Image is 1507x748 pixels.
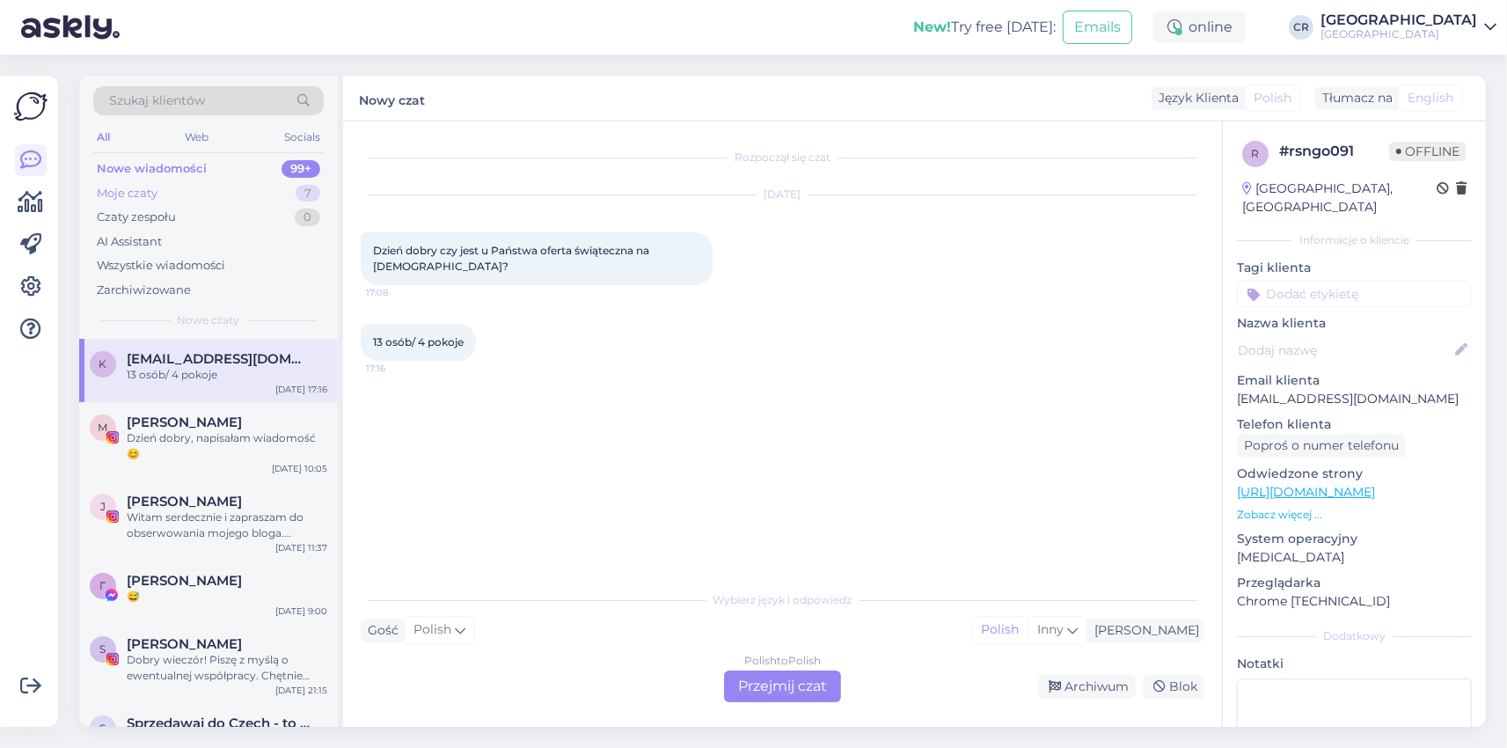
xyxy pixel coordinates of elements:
[296,185,320,202] div: 7
[109,92,205,110] span: Szukaj klientów
[1237,434,1406,458] div: Poproś o numer telefonu
[1237,259,1472,277] p: Tagi klienta
[1320,27,1477,41] div: [GEOGRAPHIC_DATA]
[1237,371,1472,390] p: Email klienta
[1242,180,1437,216] div: [GEOGRAPHIC_DATA], [GEOGRAPHIC_DATA]
[913,17,1056,38] div: Try free [DATE]:
[1237,628,1472,644] div: Dodatkowy
[1153,11,1247,43] div: online
[1237,465,1472,483] p: Odwiedzone strony
[1143,675,1204,699] div: Blok
[1320,13,1477,27] div: [GEOGRAPHIC_DATA]
[295,209,320,226] div: 0
[127,589,327,605] div: 😅
[361,187,1204,202] div: [DATE]
[359,86,425,110] label: Nowy czat
[100,642,106,656] span: S
[361,621,399,640] div: Gość
[127,510,327,541] div: Witam serdecznie i zapraszam do obserwowania mojego bloga. Obecnie posiadam ponad 22 tys. followe...
[1237,232,1472,248] div: Informacje o kliencie
[1237,548,1472,567] p: [MEDICAL_DATA]
[361,592,1204,608] div: Wybierz język i odpowiedz
[1237,314,1472,333] p: Nazwa klienta
[97,282,191,299] div: Zarchiwizowane
[1237,655,1472,673] p: Notatki
[366,286,432,299] span: 17:08
[272,462,327,475] div: [DATE] 10:05
[1320,13,1496,41] a: [GEOGRAPHIC_DATA][GEOGRAPHIC_DATA]
[127,414,242,430] span: Monika Kowalewska
[1237,484,1375,500] a: [URL][DOMAIN_NAME]
[282,160,320,178] div: 99+
[1063,11,1132,44] button: Emails
[724,671,841,702] div: Przejmij czat
[127,636,242,652] span: Sylwia Tomczak
[366,362,432,375] span: 17:16
[1152,89,1239,107] div: Język Klienta
[275,541,327,554] div: [DATE] 11:37
[373,244,652,273] span: Dzień dobry czy jest u Państwa oferta świąteczna na [DEMOGRAPHIC_DATA]?
[99,357,107,370] span: k
[1237,530,1472,548] p: System operacyjny
[1315,89,1393,107] div: Tłumacz na
[1237,507,1472,523] p: Zobacz więcej ...
[1252,147,1260,160] span: r
[1237,415,1472,434] p: Telefon klienta
[97,160,207,178] div: Nowe wiadomości
[93,126,113,149] div: All
[127,652,327,684] div: Dobry wieczór! Piszę z myślą o ewentualnej współpracy. Chętnie przygotuję materiały w ramach poby...
[744,653,821,669] div: Polish to Polish
[1037,621,1064,637] span: Inny
[373,335,464,348] span: 13 osób/ 4 pokoje
[1254,89,1291,107] span: Polish
[127,715,310,731] span: Sprzedawaj do Czech - to proste!
[1279,141,1389,162] div: # rsngo091
[127,367,327,383] div: 13 osób/ 4 pokoje
[913,18,951,35] b: New!
[275,605,327,618] div: [DATE] 9:00
[100,579,106,592] span: Г
[1238,341,1452,360] input: Dodaj nazwę
[1289,15,1313,40] div: CR
[97,257,225,275] div: Wszystkie wiadomości
[100,500,106,513] span: J
[178,312,240,328] span: Nowe czaty
[127,430,327,462] div: Dzień dobry, napisałam wiadomość 😊
[1237,281,1472,307] input: Dodać etykietę
[361,150,1204,165] div: Rozpoczął się czat
[1389,142,1467,161] span: Offline
[281,126,324,149] div: Socials
[1237,574,1472,592] p: Przeglądarka
[14,90,48,123] img: Askly Logo
[1237,592,1472,611] p: Chrome [TECHNICAL_ID]
[275,684,327,697] div: [DATE] 21:15
[1237,390,1472,408] p: [EMAIL_ADDRESS][DOMAIN_NAME]
[413,620,451,640] span: Polish
[127,573,242,589] span: Галина Попова
[127,351,310,367] span: klaudia.skoczylas02@gmail.com
[972,617,1028,643] div: Polish
[100,722,106,735] span: S
[182,126,213,149] div: Web
[127,494,242,510] span: Joanna Wesołek
[97,233,162,251] div: AI Assistant
[1087,621,1199,640] div: [PERSON_NAME]
[99,421,108,434] span: M
[97,185,157,202] div: Moje czaty
[1038,675,1136,699] div: Archiwum
[275,383,327,396] div: [DATE] 17:16
[1408,89,1453,107] span: English
[97,209,176,226] div: Czaty zespołu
